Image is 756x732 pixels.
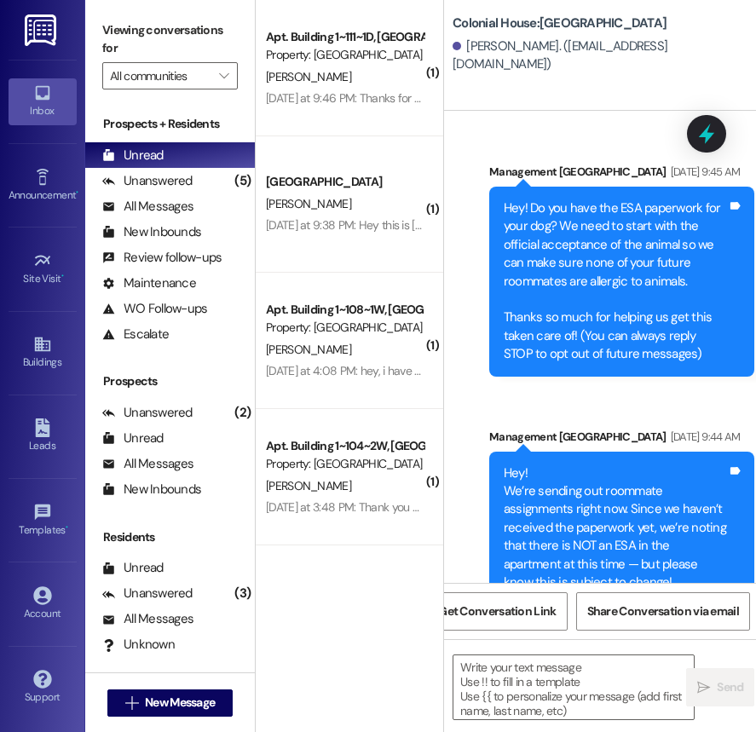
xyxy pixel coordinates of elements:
[453,37,754,74] div: [PERSON_NAME]. ([EMAIL_ADDRESS][DOMAIN_NAME])
[102,300,207,318] div: WO Follow-ups
[102,249,222,267] div: Review follow-ups
[110,62,211,89] input: All communities
[266,363,745,378] div: [DATE] at 4:08 PM: hey, i have a quick question. the first floor of the girl apartments is full, ...
[102,455,193,473] div: All Messages
[107,689,234,717] button: New Message
[489,428,754,452] div: Management [GEOGRAPHIC_DATA]
[667,163,741,181] div: [DATE] 9:45 AM
[125,696,138,710] i: 
[230,400,255,426] div: (2)
[9,498,77,544] a: Templates •
[453,14,667,32] b: Colonial House: [GEOGRAPHIC_DATA]
[25,14,60,46] img: ResiDesk Logo
[9,246,77,292] a: Site Visit •
[102,17,238,62] label: Viewing conversations for
[266,69,351,84] span: [PERSON_NAME]
[102,326,169,343] div: Escalate
[266,90,586,106] div: [DATE] at 9:46 PM: Thanks for the update! Okay keep me posted
[266,217,710,233] div: [DATE] at 9:38 PM: Hey this is [PERSON_NAME]! Is there supposed to be an AC unit in 301?
[102,147,164,164] div: Unread
[102,481,201,499] div: New Inbounds
[9,413,77,459] a: Leads
[576,592,750,631] button: Share Conversation via email
[102,198,193,216] div: All Messages
[66,522,68,533] span: •
[504,199,727,364] div: Hey! Do you have the ESA paperwork for your dog? We need to start with the official acceptance of...
[9,78,77,124] a: Inbox
[266,437,424,455] div: Apt. Building 1~104~2W, [GEOGRAPHIC_DATA]
[230,168,255,194] div: (5)
[219,69,228,83] i: 
[9,665,77,711] a: Support
[102,585,193,602] div: Unanswered
[9,330,77,376] a: Buildings
[266,455,424,473] div: Property: [GEOGRAPHIC_DATA]
[266,319,424,337] div: Property: [GEOGRAPHIC_DATA]
[102,429,164,447] div: Unread
[76,187,78,199] span: •
[587,602,739,620] span: Share Conversation via email
[266,46,424,64] div: Property: [GEOGRAPHIC_DATA]
[61,270,64,282] span: •
[85,115,255,133] div: Prospects + Residents
[266,173,424,191] div: [GEOGRAPHIC_DATA]
[85,528,255,546] div: Residents
[266,499,458,515] div: [DATE] at 3:48 PM: Thank you so much!
[102,404,193,422] div: Unanswered
[504,464,727,629] div: Hey! We’re sending out roommate assignments right now. Since we haven’t received the paperwork ye...
[102,172,193,190] div: Unanswered
[102,610,193,628] div: All Messages
[266,196,351,211] span: [PERSON_NAME]
[9,581,77,627] a: Account
[102,559,164,577] div: Unread
[697,681,710,695] i: 
[266,342,351,357] span: [PERSON_NAME]
[230,580,255,607] div: (3)
[102,636,175,654] div: Unknown
[266,301,424,319] div: Apt. Building 1~108~1W, [GEOGRAPHIC_DATA]
[489,163,754,187] div: Management [GEOGRAPHIC_DATA]
[102,223,201,241] div: New Inbounds
[102,274,196,292] div: Maintenance
[145,694,215,712] span: New Message
[427,592,567,631] button: Get Conversation Link
[85,372,255,390] div: Prospects
[686,668,754,706] button: Send
[717,678,743,696] span: Send
[266,478,351,493] span: [PERSON_NAME]
[667,428,741,446] div: [DATE] 9:44 AM
[438,602,556,620] span: Get Conversation Link
[266,28,424,46] div: Apt. Building 1~111~1D, [GEOGRAPHIC_DATA]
